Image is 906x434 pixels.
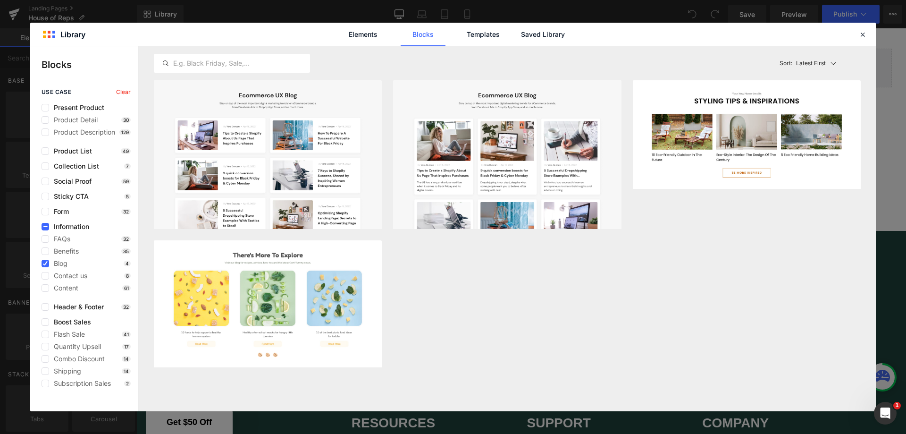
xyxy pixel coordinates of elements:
[47,34,80,45] span: Instafeed
[663,313,722,345] button: Subscribe
[124,163,131,169] p: 7
[874,402,897,425] iframe: Intercom live chat
[461,23,505,46] a: Templates
[49,208,69,215] span: Form
[122,356,131,362] p: 14
[341,23,386,46] a: Elements
[42,89,71,95] span: use case
[121,148,131,154] p: 49
[893,402,901,409] span: 1
[49,343,101,350] span: Quantity Upsell
[154,80,382,263] img: image
[121,236,131,242] p: 32
[122,368,131,374] p: 14
[49,193,89,200] span: Sticky CTA
[49,147,92,155] span: Product List
[393,80,621,306] img: image
[121,209,131,214] p: 32
[49,178,92,185] span: Social Proof
[49,284,78,292] span: Content
[117,160,653,166] p: or Drag & Drop elements from left sidebar
[124,194,131,199] p: 5
[124,261,131,266] p: 4
[49,235,70,243] span: FAQs
[296,133,381,152] a: Explore Blocks
[30,389,75,399] span: Get $50 Off
[49,272,87,280] span: Contact us
[389,133,474,152] a: Add Single Section
[796,59,826,68] p: Latest First
[49,247,79,255] span: Benefits
[520,23,565,46] a: Saved Library
[121,248,131,254] p: 35
[121,117,131,123] p: 30
[48,315,284,343] p: Sign up for our newsletter and save $50 off a MaxBP Machine.
[776,46,861,80] button: Latest FirstSort:Latest First
[122,332,131,337] p: 41
[49,367,81,375] span: Shipping
[49,104,104,111] span: Present Product
[49,331,85,338] span: Flash Sale
[49,128,115,136] span: Product Description
[119,129,131,135] p: 129
[49,116,98,124] span: Product Detail
[116,89,131,95] span: Clear
[49,355,105,363] span: Combo Discount
[49,303,104,311] span: Header & Footer
[154,240,382,367] img: image
[122,285,131,291] p: 61
[42,58,138,72] p: Blocks
[124,273,131,279] p: 8
[49,380,111,387] span: Subscription Sales
[124,381,131,386] p: 2
[122,344,131,349] p: 17
[121,304,131,310] p: 32
[40,237,730,281] h2: Let’s start training
[9,382,96,406] div: Get $50 Off
[49,260,67,267] span: Blog
[49,162,99,170] span: Collection List
[518,313,657,345] input: Enter your email address
[401,23,445,46] a: Blocks
[633,80,861,189] img: image
[121,179,131,184] p: 59
[49,318,91,326] span: Boost Sales
[49,223,89,230] span: Information
[780,60,792,67] span: Sort:
[154,58,310,69] input: E.g. Black Friday, Sale,...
